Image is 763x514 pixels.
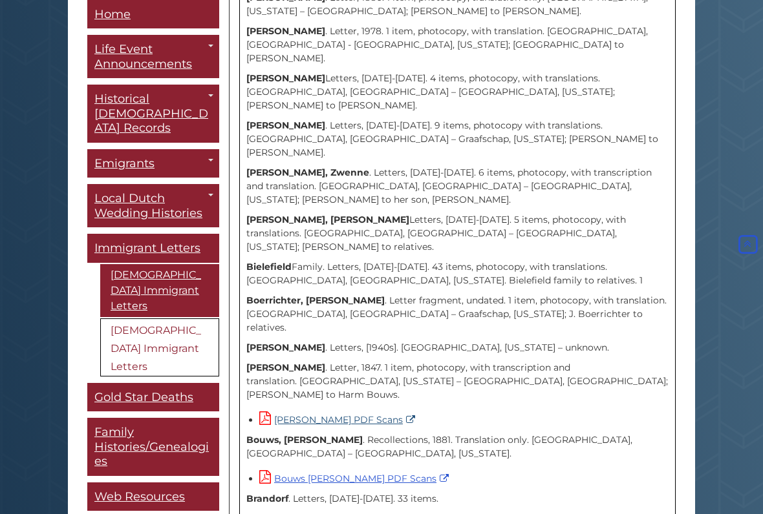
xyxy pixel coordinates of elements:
[87,418,219,477] a: Family Histories/Genealogies
[246,260,669,287] p: Family. Letters, [DATE]-[DATE]. 43 items, photocopy, with translations. [GEOGRAPHIC_DATA], [GEOGR...
[246,72,325,84] strong: [PERSON_NAME]
[94,7,131,21] span: Home
[94,43,192,72] span: Life Event Announcements
[246,25,669,65] p: . Letter, 1978. 1 item, photocopy, with translation. [GEOGRAPHIC_DATA], [GEOGRAPHIC_DATA] - [GEOG...
[736,238,760,250] a: Back to Top
[246,433,669,460] p: . Recollections, 1881. Translation only. [GEOGRAPHIC_DATA], [GEOGRAPHIC_DATA] – [GEOGRAPHIC_DATA]...
[246,341,669,355] p: . Letters, [1940s]. [GEOGRAPHIC_DATA], [US_STATE] – unknown.
[246,342,325,353] strong: [PERSON_NAME]
[94,92,208,136] span: Historical [DEMOGRAPHIC_DATA] Records
[246,25,325,37] strong: [PERSON_NAME]
[246,72,669,112] p: Letters, [DATE]-[DATE]. 4 items, photocopy, with translations. [GEOGRAPHIC_DATA], [GEOGRAPHIC_DAT...
[87,85,219,143] a: Historical [DEMOGRAPHIC_DATA] Records
[246,214,409,225] strong: [PERSON_NAME], [PERSON_NAME]
[246,294,669,334] p: . Letter fragment, undated. 1 item, photocopy, with translation. [GEOGRAPHIC_DATA], [GEOGRAPHIC_D...
[246,492,669,506] p: . Letters, [DATE]-[DATE]. 33 items.
[246,119,325,131] strong: [PERSON_NAME]
[246,261,292,272] strong: Bielefield
[259,414,418,426] a: [PERSON_NAME] PDF Scans
[246,434,363,446] strong: Bouws, [PERSON_NAME]
[87,234,219,263] a: Immigrant Letters
[87,482,219,511] a: Web Resources
[94,242,200,256] span: Immigrant Letters
[94,156,155,170] span: Emigrants
[87,36,219,79] a: Life Event Announcements
[94,390,193,404] span: Gold Star Deaths
[259,473,452,484] a: Bouws [PERSON_NAME] PDF Scans
[100,264,219,317] a: [DEMOGRAPHIC_DATA] Immigrant Letters
[246,119,669,159] p: . Letters, [DATE]-[DATE]. 9 items, photocopy with translations. [GEOGRAPHIC_DATA], [GEOGRAPHIC_DA...
[246,166,669,207] p: . Letters, [DATE]-[DATE]. 6 items, photocopy, with transcription and translation. [GEOGRAPHIC_DAT...
[87,383,219,412] a: Gold Star Deaths
[246,361,669,402] p: . Letter, 1847. 1 item, photocopy, with transcription and translation. [GEOGRAPHIC_DATA], [US_STA...
[246,294,385,306] strong: Boerrichter, [PERSON_NAME]
[87,185,219,228] a: Local Dutch Wedding Histories
[87,149,219,178] a: Emigrants
[246,362,325,373] strong: [PERSON_NAME]
[246,493,288,504] strong: Brandorf
[246,213,669,254] p: Letters, [DATE]-[DATE]. 5 items, photocopy, with translations. [GEOGRAPHIC_DATA], [GEOGRAPHIC_DAT...
[246,167,369,178] strong: [PERSON_NAME], Zwenne
[100,318,219,376] a: [DEMOGRAPHIC_DATA] Immigrant Letters
[94,192,202,221] span: Local Dutch Wedding Histories
[94,426,209,469] span: Family Histories/Genealogies
[94,489,185,504] span: Web Resources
